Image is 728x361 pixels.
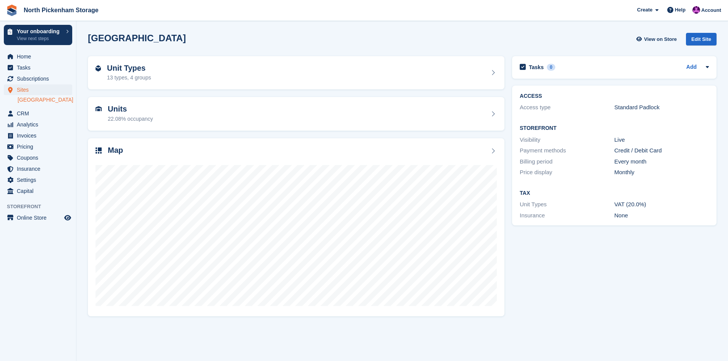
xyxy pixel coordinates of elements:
div: Billing period [520,157,614,166]
div: Standard Padlock [615,103,709,112]
a: menu [4,130,72,141]
a: menu [4,84,72,95]
span: Tasks [17,62,63,73]
span: Subscriptions [17,73,63,84]
a: Edit Site [686,33,717,49]
a: [GEOGRAPHIC_DATA] [18,96,72,104]
a: North Pickenham Storage [21,4,102,16]
a: menu [4,175,72,185]
a: menu [4,73,72,84]
a: menu [4,108,72,119]
img: unit-icn-7be61d7bf1b0ce9d3e12c5938cc71ed9869f7b940bace4675aadf7bd6d80202e.svg [96,106,102,112]
span: Invoices [17,130,63,141]
div: Monthly [615,168,709,177]
a: menu [4,51,72,62]
a: Units 22.08% occupancy [88,97,504,131]
div: Payment methods [520,146,614,155]
div: Every month [615,157,709,166]
span: Create [637,6,652,14]
span: Insurance [17,164,63,174]
span: Sites [17,84,63,95]
a: menu [4,152,72,163]
a: menu [4,141,72,152]
span: Coupons [17,152,63,163]
a: Map [88,138,504,317]
a: View on Store [635,33,680,45]
h2: Unit Types [107,64,151,73]
div: 22.08% occupancy [108,115,153,123]
p: View next steps [17,35,62,42]
span: Settings [17,175,63,185]
h2: Tasks [529,64,544,71]
a: Your onboarding View next steps [4,25,72,45]
span: Storefront [7,203,76,210]
h2: [GEOGRAPHIC_DATA] [88,33,186,43]
span: CRM [17,108,63,119]
h2: Tax [520,190,709,196]
div: Unit Types [520,200,614,209]
span: Capital [17,186,63,196]
div: Price display [520,168,614,177]
img: James Gulliver [692,6,700,14]
a: menu [4,62,72,73]
span: Analytics [17,119,63,130]
span: View on Store [644,36,677,43]
img: stora-icon-8386f47178a22dfd0bd8f6a31ec36ba5ce8667c1dd55bd0f319d3a0aa187defe.svg [6,5,18,16]
span: Online Store [17,212,63,223]
div: VAT (20.0%) [615,200,709,209]
span: Account [701,6,721,14]
p: Your onboarding [17,29,62,34]
div: Credit / Debit Card [615,146,709,155]
h2: Units [108,105,153,113]
a: menu [4,164,72,174]
a: Unit Types 13 types, 4 groups [88,56,504,90]
a: menu [4,119,72,130]
div: Access type [520,103,614,112]
div: Edit Site [686,33,717,45]
div: None [615,211,709,220]
div: Insurance [520,211,614,220]
span: Pricing [17,141,63,152]
div: Visibility [520,136,614,144]
h2: Storefront [520,125,709,131]
a: menu [4,186,72,196]
img: unit-type-icn-2b2737a686de81e16bb02015468b77c625bbabd49415b5ef34ead5e3b44a266d.svg [96,65,101,71]
div: 0 [547,64,556,71]
img: map-icn-33ee37083ee616e46c38cad1a60f524a97daa1e2b2c8c0bc3eb3415660979fc1.svg [96,147,102,154]
h2: ACCESS [520,93,709,99]
h2: Map [108,146,123,155]
span: Help [675,6,686,14]
div: Live [615,136,709,144]
a: menu [4,212,72,223]
span: Home [17,51,63,62]
a: Add [686,63,697,72]
div: 13 types, 4 groups [107,74,151,82]
a: Preview store [63,213,72,222]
